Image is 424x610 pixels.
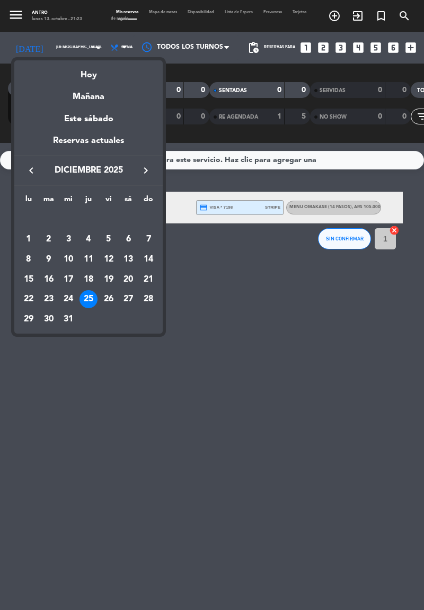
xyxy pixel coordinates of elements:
[14,60,163,82] div: Hoy
[78,193,99,210] th: jueves
[100,290,118,308] div: 26
[138,289,158,309] td: 28 de diciembre de 2025
[39,270,59,290] td: 16 de diciembre de 2025
[119,290,137,308] div: 27
[139,290,157,308] div: 28
[20,250,38,268] div: 8
[39,309,59,329] td: 30 de diciembre de 2025
[138,193,158,210] th: domingo
[99,249,119,270] td: 12 de diciembre de 2025
[136,164,155,177] button: keyboard_arrow_right
[78,270,99,290] td: 18 de diciembre de 2025
[41,164,136,177] span: diciembre 2025
[58,270,78,290] td: 17 de diciembre de 2025
[119,229,139,249] td: 6 de diciembre de 2025
[19,270,39,290] td: 15 de diciembre de 2025
[139,230,157,248] div: 7
[100,250,118,268] div: 12
[14,134,163,156] div: Reservas actuales
[78,229,99,249] td: 4 de diciembre de 2025
[78,289,99,309] td: 25 de diciembre de 2025
[19,289,39,309] td: 22 de diciembre de 2025
[20,230,38,248] div: 1
[22,164,41,177] button: keyboard_arrow_left
[58,193,78,210] th: miércoles
[40,290,58,308] div: 23
[19,229,39,249] td: 1 de diciembre de 2025
[59,230,77,248] div: 3
[19,193,39,210] th: lunes
[40,271,58,289] div: 16
[79,230,98,248] div: 4
[119,193,139,210] th: sábado
[20,290,38,308] div: 22
[99,229,119,249] td: 5 de diciembre de 2025
[39,193,59,210] th: martes
[138,229,158,249] td: 7 de diciembre de 2025
[20,271,38,289] div: 15
[119,230,137,248] div: 6
[59,271,77,289] div: 17
[14,82,163,104] div: Mañana
[100,230,118,248] div: 5
[78,249,99,270] td: 11 de diciembre de 2025
[40,250,58,268] div: 9
[119,270,139,290] td: 20 de diciembre de 2025
[40,310,58,328] div: 30
[25,164,38,177] i: keyboard_arrow_left
[99,193,119,210] th: viernes
[19,309,39,329] td: 29 de diciembre de 2025
[39,249,59,270] td: 9 de diciembre de 2025
[139,250,157,268] div: 14
[19,210,158,230] td: DIC.
[59,290,77,308] div: 24
[100,271,118,289] div: 19
[58,249,78,270] td: 10 de diciembre de 2025
[39,229,59,249] td: 2 de diciembre de 2025
[59,250,77,268] div: 10
[139,164,152,177] i: keyboard_arrow_right
[139,271,157,289] div: 21
[58,289,78,309] td: 24 de diciembre de 2025
[39,289,59,309] td: 23 de diciembre de 2025
[20,310,38,328] div: 29
[58,229,78,249] td: 3 de diciembre de 2025
[79,290,98,308] div: 25
[79,271,98,289] div: 18
[99,270,119,290] td: 19 de diciembre de 2025
[59,310,77,328] div: 31
[58,309,78,329] td: 31 de diciembre de 2025
[40,230,58,248] div: 2
[138,270,158,290] td: 21 de diciembre de 2025
[79,250,98,268] div: 11
[119,289,139,309] td: 27 de diciembre de 2025
[99,289,119,309] td: 26 de diciembre de 2025
[14,104,163,134] div: Este sábado
[119,249,139,270] td: 13 de diciembre de 2025
[119,250,137,268] div: 13
[119,271,137,289] div: 20
[138,249,158,270] td: 14 de diciembre de 2025
[19,249,39,270] td: 8 de diciembre de 2025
